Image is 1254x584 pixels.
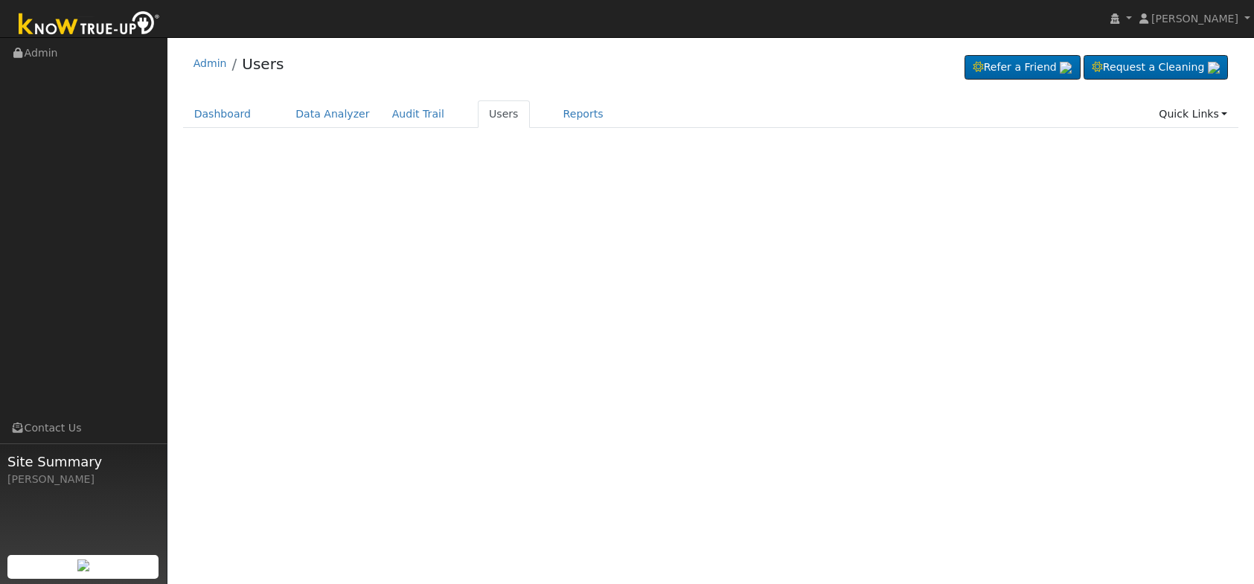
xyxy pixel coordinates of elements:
span: [PERSON_NAME] [1151,13,1238,25]
img: retrieve [77,559,89,571]
a: Admin [193,57,227,69]
span: Site Summary [7,452,159,472]
a: Request a Cleaning [1084,55,1228,80]
img: retrieve [1208,62,1220,74]
a: Data Analyzer [284,100,381,128]
div: [PERSON_NAME] [7,472,159,487]
a: Refer a Friend [965,55,1081,80]
a: Quick Links [1148,100,1238,128]
a: Audit Trail [381,100,455,128]
a: Users [478,100,530,128]
img: Know True-Up [11,8,167,42]
a: Users [242,55,284,73]
img: retrieve [1060,62,1072,74]
a: Reports [552,100,615,128]
a: Dashboard [183,100,263,128]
